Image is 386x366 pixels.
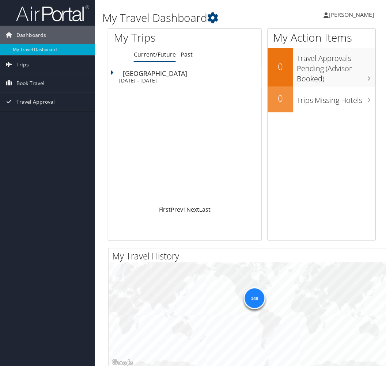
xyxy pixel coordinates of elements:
a: 0Travel Approvals Pending (Advisor Booked) [268,48,376,86]
h1: My Travel Dashboard [102,10,288,26]
h2: 0 [268,61,294,73]
a: [PERSON_NAME] [324,4,382,26]
span: Trips [16,55,29,74]
span: [PERSON_NAME] [329,11,374,19]
h3: Trips Missing Hotels [297,92,376,105]
h1: My Action Items [268,30,376,45]
div: [DATE] - [DATE] [119,77,239,84]
a: 0Trips Missing Hotels [268,87,376,112]
h3: Travel Approvals Pending (Advisor Booked) [297,50,376,84]
div: 148 [244,288,266,309]
a: First [159,206,171,214]
span: Travel Approval [16,93,55,111]
h1: My Trips [114,30,192,45]
h2: 0 [268,92,294,105]
span: Dashboards [16,26,46,44]
a: Prev [171,206,183,214]
img: airportal-logo.png [16,5,89,22]
a: Next [187,206,200,214]
a: Current/Future [134,50,176,58]
a: Last [200,206,211,214]
span: Book Travel [16,74,45,92]
a: 1 [183,206,187,214]
div: [GEOGRAPHIC_DATA] [123,70,243,77]
a: Past [181,50,193,58]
